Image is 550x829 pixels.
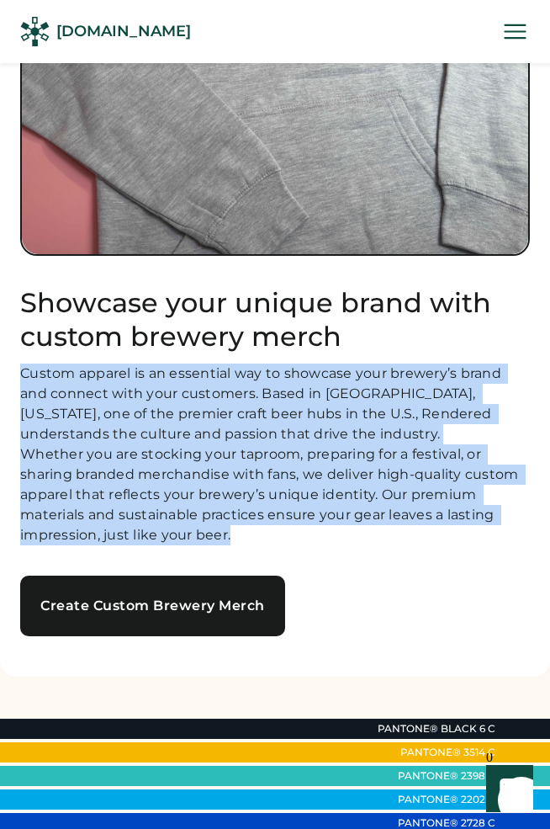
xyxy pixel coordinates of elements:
h1: Showcase your unique brand with custom brewery merch [20,286,530,353]
div: Custom apparel is an essential way to showcase your brewery’s brand and connect with your custome... [20,364,530,545]
img: Rendered Logo - Screens [20,17,50,46]
a: Create Custom Brewery Merch [20,576,285,636]
div: Create Custom Brewery Merch [40,599,265,613]
iframe: Front Chat [470,753,542,826]
div: [DOMAIN_NAME] [56,21,191,42]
